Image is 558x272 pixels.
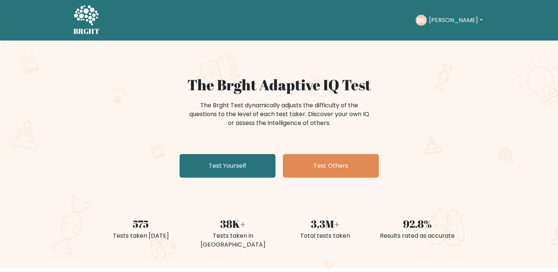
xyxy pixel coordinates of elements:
div: Tests taken [DATE] [99,231,183,240]
div: Results rated as accurate [376,231,459,240]
div: Tests taken in [GEOGRAPHIC_DATA] [191,231,275,249]
a: Test Yourself [180,154,275,178]
button: [PERSON_NAME] [427,15,485,25]
div: The Brght Test dynamically adjusts the difficulty of the questions to the level of each test take... [187,101,371,128]
a: BRGHT [73,3,100,38]
h5: BRGHT [73,27,100,36]
h1: The Brght Adaptive IQ Test [99,76,459,94]
div: Total tests taken [284,231,367,240]
a: Test Others [283,154,379,178]
text: DC [417,16,426,24]
div: 3.3M+ [284,216,367,231]
div: 38K+ [191,216,275,231]
div: 92.8% [376,216,459,231]
div: 575 [99,216,183,231]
